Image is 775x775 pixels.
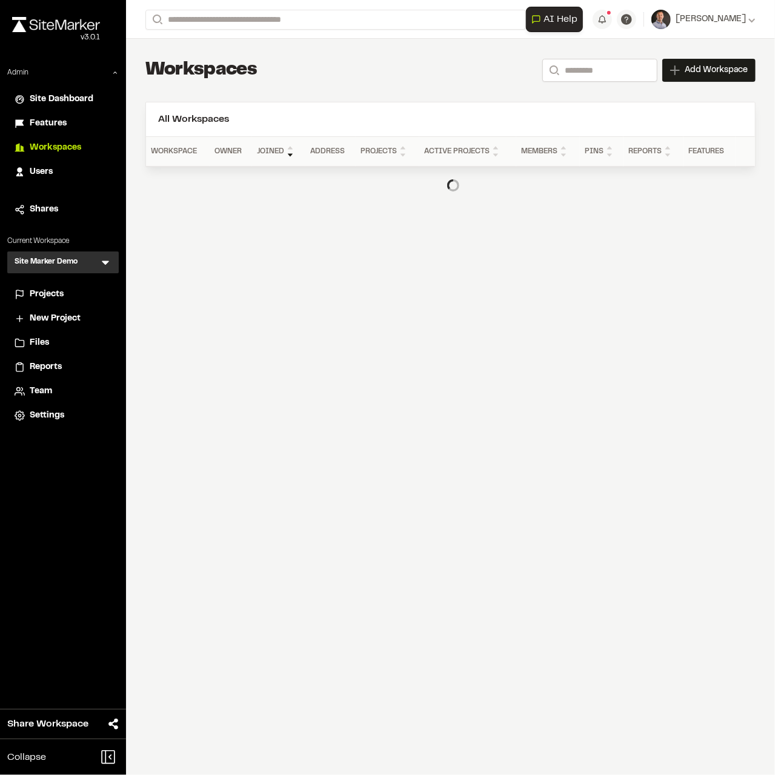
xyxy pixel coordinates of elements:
div: Projects [361,144,414,159]
div: Address [310,146,351,157]
div: Features [688,146,731,157]
button: Search [145,10,167,30]
div: Joined [257,144,301,159]
a: Site Dashboard [15,93,111,106]
h3: Site Marker Demo [15,256,78,268]
span: Team [30,385,52,398]
span: Collapse [7,750,46,765]
a: Users [15,165,111,179]
h1: Workspaces [145,58,258,82]
span: Features [30,117,67,130]
div: Oh geez...please don't... [12,32,100,43]
a: Features [15,117,111,130]
button: Search [542,59,564,82]
a: Reports [15,361,111,374]
div: Workspace [151,146,205,157]
a: New Project [15,312,111,325]
a: Files [15,336,111,350]
div: Pins [585,144,619,159]
h2: All Workspaces [158,112,743,127]
button: Open AI Assistant [526,7,583,32]
a: Team [15,385,111,398]
button: [PERSON_NAME] [651,10,756,29]
a: Settings [15,409,111,422]
span: Settings [30,409,64,422]
span: Projects [30,288,64,301]
span: AI Help [544,12,577,27]
div: Active Projects [424,144,511,159]
a: Workspaces [15,141,111,155]
span: Files [30,336,49,350]
span: Workspaces [30,141,81,155]
span: Site Dashboard [30,93,93,106]
span: Add Workspace [685,64,748,76]
div: Owner [215,146,247,157]
div: Members [521,144,575,159]
img: rebrand.png [12,17,100,32]
span: [PERSON_NAME] [676,13,746,26]
a: Shares [15,203,111,216]
span: Shares [30,203,58,216]
p: Admin [7,67,28,78]
span: Reports [30,361,62,374]
span: Users [30,165,53,179]
span: New Project [30,312,81,325]
a: Projects [15,288,111,301]
img: User [651,10,671,29]
span: Share Workspace [7,717,88,731]
div: Open AI Assistant [526,7,588,32]
p: Current Workspace [7,236,119,247]
div: Reports [628,144,679,159]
